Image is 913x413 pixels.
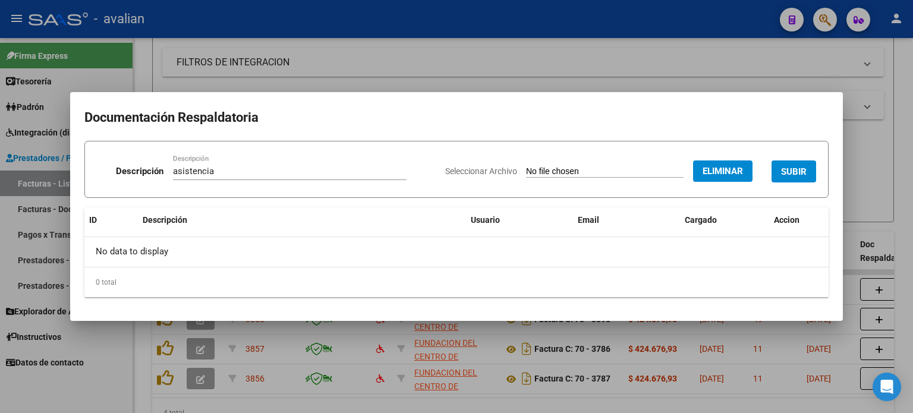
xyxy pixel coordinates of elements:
span: ID [89,215,97,225]
datatable-header-cell: Usuario [466,207,573,233]
span: Accion [774,215,799,225]
span: Cargado [685,215,717,225]
datatable-header-cell: Descripción [138,207,466,233]
button: SUBIR [772,160,816,182]
div: No data to display [84,237,829,267]
p: Descripción [116,165,163,178]
h2: Documentación Respaldatoria [84,106,829,129]
datatable-header-cell: Email [573,207,680,233]
span: Email [578,215,599,225]
datatable-header-cell: Accion [769,207,829,233]
datatable-header-cell: Cargado [680,207,769,233]
div: 0 total [84,267,829,297]
span: Seleccionar Archivo [445,166,517,176]
span: Eliminar [703,166,743,176]
span: Descripción [143,215,187,225]
span: Usuario [471,215,500,225]
div: Open Intercom Messenger [873,373,901,401]
datatable-header-cell: ID [84,207,138,233]
button: Eliminar [693,160,753,182]
span: SUBIR [781,166,807,177]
